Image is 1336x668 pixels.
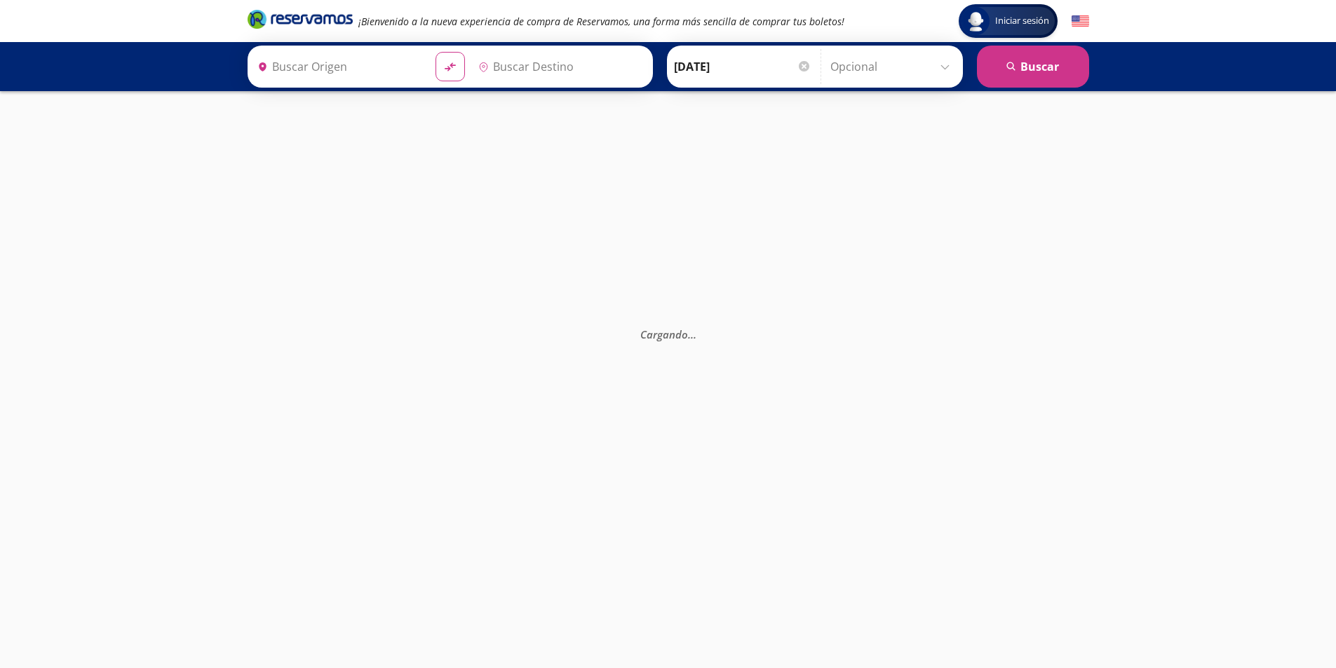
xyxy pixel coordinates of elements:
input: Elegir Fecha [674,49,811,84]
i: Brand Logo [248,8,353,29]
span: . [688,327,691,341]
input: Buscar Destino [473,49,645,84]
span: . [694,327,696,341]
button: English [1072,13,1089,30]
a: Brand Logo [248,8,353,34]
em: ¡Bienvenido a la nueva experiencia de compra de Reservamos, una forma más sencilla de comprar tus... [358,15,844,28]
span: Iniciar sesión [990,14,1055,28]
input: Opcional [830,49,956,84]
input: Buscar Origen [252,49,424,84]
em: Cargando [640,327,696,341]
span: . [691,327,694,341]
button: Buscar [977,46,1089,88]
